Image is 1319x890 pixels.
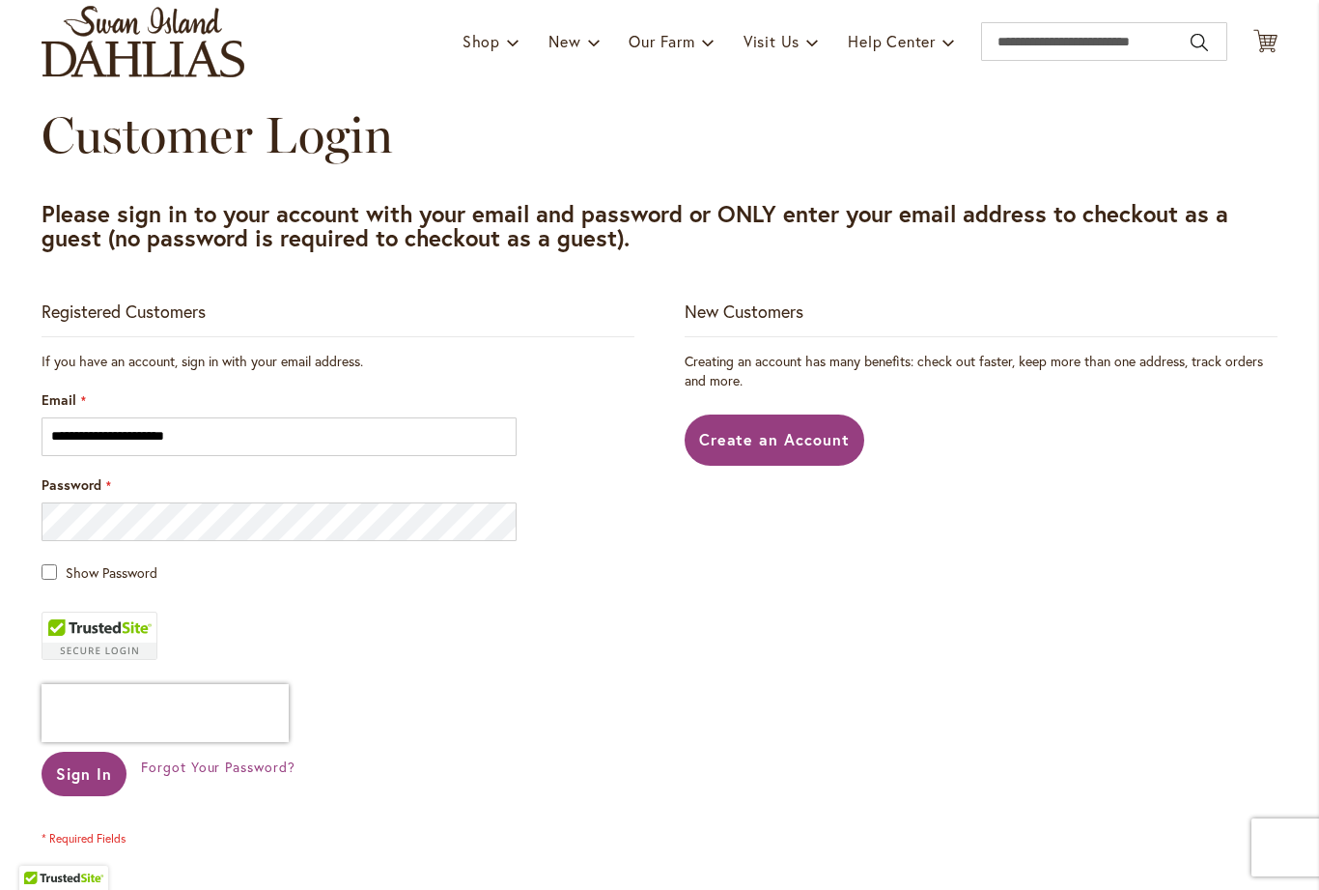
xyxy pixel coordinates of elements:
[42,352,634,371] div: If you have an account, sign in with your email address.
[744,31,800,51] span: Visit Us
[848,31,936,51] span: Help Center
[629,31,694,51] span: Our Farm
[42,684,289,742] iframe: reCAPTCHA
[42,300,206,323] strong: Registered Customers
[685,352,1277,390] p: Creating an account has many benefits: check out faster, keep more than one address, track orders...
[685,415,865,466] a: Create an Account
[42,752,126,796] button: Sign In
[42,104,393,165] span: Customer Login
[141,758,295,776] span: Forgot Your Password?
[66,563,157,582] span: Show Password
[42,475,101,494] span: Password
[141,758,295,777] a: Forgot Your Password?
[685,300,803,323] strong: New Customers
[56,763,112,784] span: Sign In
[42,6,244,77] a: store logo
[42,390,76,409] span: Email
[42,198,1228,253] strong: Please sign in to your account with your email and password or ONLY enter your email address to c...
[14,821,69,876] iframe: Launch Accessibility Center
[548,31,580,51] span: New
[42,612,157,660] div: TrustedSite Certified
[699,429,851,449] span: Create an Account
[463,31,500,51] span: Shop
